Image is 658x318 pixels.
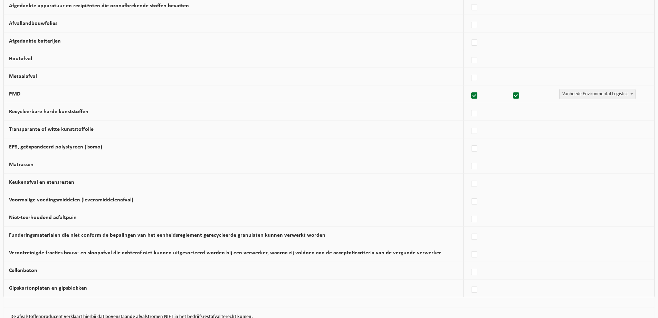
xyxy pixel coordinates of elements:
label: Matrassen [9,162,34,167]
label: Houtafval [9,56,32,62]
label: Afgedankte batterijen [9,38,61,44]
label: PMD [9,91,20,97]
label: Metaalafval [9,74,37,79]
label: Verontreinigde fracties bouw- en sloopafval die achteraf niet kunnen uitgesorteerd worden bij een... [9,250,441,256]
label: Funderingsmaterialen die niet conform de bepalingen van het eenheidsreglement gerecycleerde granu... [9,233,325,238]
label: Afgedankte apparatuur en recipiënten die ozonafbrekende stoffen bevatten [9,3,189,9]
label: Transparante of witte kunststoffolie [9,127,94,132]
label: Cellenbeton [9,268,37,273]
label: Niet-teerhoudend asfaltpuin [9,215,77,220]
label: Recycleerbare harde kunststoffen [9,109,88,115]
label: Gipskartonplaten en gipsblokken [9,285,87,291]
label: Keukenafval en etensresten [9,180,74,185]
span: Vanheede Environmental Logistics [559,89,636,99]
label: Afvallandbouwfolies [9,21,57,26]
label: Voormalige voedingsmiddelen (levensmiddelenafval) [9,197,133,203]
span: Vanheede Environmental Logistics [560,89,635,99]
label: EPS, geëxpandeerd polystyreen (isomo) [9,144,102,150]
